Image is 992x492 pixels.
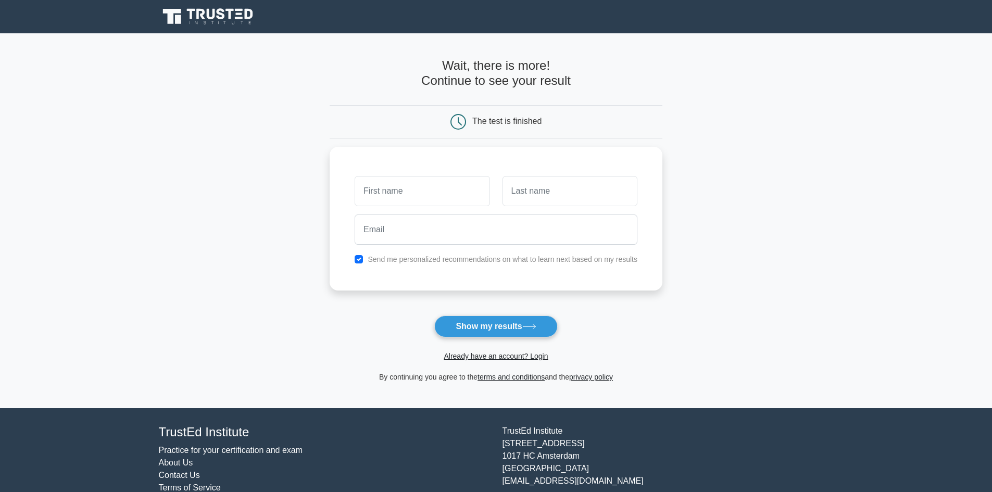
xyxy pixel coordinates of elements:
a: Practice for your certification and exam [159,446,303,455]
a: Terms of Service [159,483,221,492]
h4: Wait, there is more! Continue to see your result [330,58,662,89]
a: terms and conditions [478,373,545,381]
input: Last name [503,176,637,206]
div: By continuing you agree to the and the [323,371,669,383]
input: First name [355,176,489,206]
div: The test is finished [472,117,542,125]
button: Show my results [434,316,557,337]
h4: TrustEd Institute [159,425,490,440]
input: Email [355,215,637,245]
label: Send me personalized recommendations on what to learn next based on my results [368,255,637,263]
a: privacy policy [569,373,613,381]
a: Contact Us [159,471,200,480]
a: About Us [159,458,193,467]
a: Already have an account? Login [444,352,548,360]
